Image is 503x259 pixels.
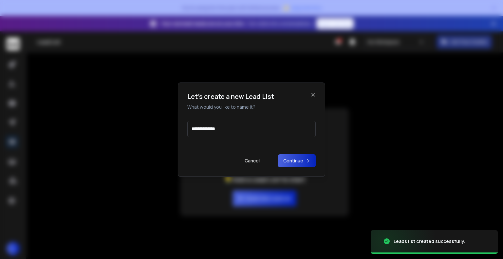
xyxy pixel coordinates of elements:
[187,104,274,110] p: What would you like to name it?
[187,92,274,101] h1: Let's create a new Lead List
[394,238,465,245] div: Leads list created successfully.
[278,154,316,167] button: Continue
[239,154,265,167] button: Cancel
